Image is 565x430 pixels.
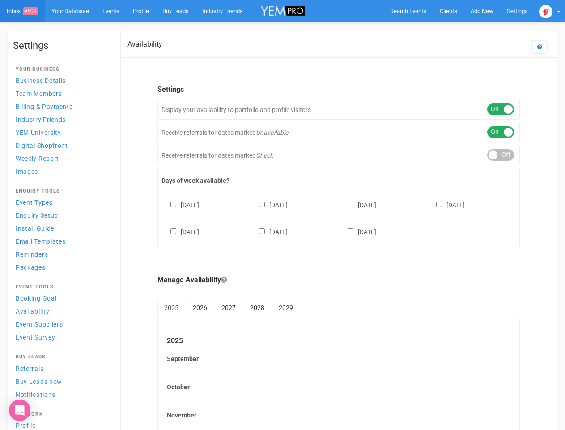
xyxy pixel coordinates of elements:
[13,375,111,387] a: Buy Leads now
[13,40,111,51] h1: Settings
[161,227,199,236] label: [DATE]
[16,67,109,72] h4: Your Business
[16,391,55,398] span: Notifications
[13,196,111,208] a: Event Types
[13,248,111,260] a: Reminders
[13,87,111,99] a: Team Members
[16,284,109,290] h4: Event Tools
[16,212,58,219] span: Enquiry Setup
[256,152,273,159] em: Check
[13,292,111,304] a: Booking Goal
[436,202,442,207] input: [DATE]
[13,165,111,177] a: Images
[16,225,54,232] span: Install Guide
[16,189,109,194] h4: Enquiry Tools
[13,139,111,151] a: Digital Shopfront
[16,295,56,302] span: Booking Goal
[16,334,55,341] span: Event Survey
[16,142,68,149] span: Digital Shopfront
[471,8,493,14] span: Add New
[250,200,288,210] label: [DATE]
[157,275,520,285] legend: Manage Availability
[13,235,111,247] a: Email Templates
[167,336,510,346] legend: 2025
[16,155,59,162] span: Weekly Report
[157,99,520,120] div: Display your availability to portfolio and profile visitors
[13,100,111,112] a: Billing & Payments
[13,318,111,330] a: Event Suppliers
[161,176,516,185] label: Days of week available?
[259,228,265,234] input: [DATE]
[16,77,66,84] span: Business Details
[16,354,109,360] h4: Buy Leads
[170,228,176,234] input: [DATE]
[186,299,214,317] a: 2026
[427,200,465,210] label: [DATE]
[167,354,510,363] label: September
[13,222,111,234] a: Install Guide
[16,199,53,206] span: Event Types
[250,227,288,236] label: [DATE]
[161,200,199,210] label: [DATE]
[16,308,49,315] span: Availability
[16,412,109,417] h4: Network
[13,261,111,273] a: Packages
[13,331,111,343] a: Event Survey
[13,305,111,317] a: Availability
[16,168,38,175] span: Images
[167,383,510,391] label: October
[13,126,111,138] a: YEM University
[16,251,48,258] span: Reminders
[348,228,353,234] input: [DATE]
[339,200,376,210] label: [DATE]
[13,113,111,125] a: Industry Friends
[13,74,111,86] a: Business Details
[16,90,62,97] span: Team Members
[539,5,552,18] img: open-uri20250107-2-1pbi2ie
[157,145,520,165] div: Receive referrals for dates marked
[13,209,111,221] a: Enquiry Setup
[272,299,300,317] a: 2029
[157,85,520,95] legend: Settings
[215,299,242,317] a: 2027
[243,299,271,317] a: 2028
[9,400,30,421] div: Open Intercom Messenger
[16,321,63,328] span: Event Suppliers
[13,388,111,400] a: Notifications
[13,152,111,164] a: Weekly Report
[157,122,520,142] div: Receive referrals for dates marked
[13,362,111,374] a: Referrals
[16,129,61,136] span: YEM University
[390,8,426,14] span: Search Events
[157,299,185,318] a: 2025
[127,40,162,48] h2: Availability
[167,411,510,420] label: November
[256,129,288,136] em: Unavailable
[348,202,353,207] input: [DATE]
[259,202,265,207] input: [DATE]
[16,264,46,271] span: Packages
[16,103,73,110] span: Billing & Payments
[16,238,66,245] span: Email Templates
[339,227,376,236] label: [DATE]
[23,7,38,15] span: 9509
[440,8,457,14] span: Clients
[170,202,176,207] input: [DATE]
